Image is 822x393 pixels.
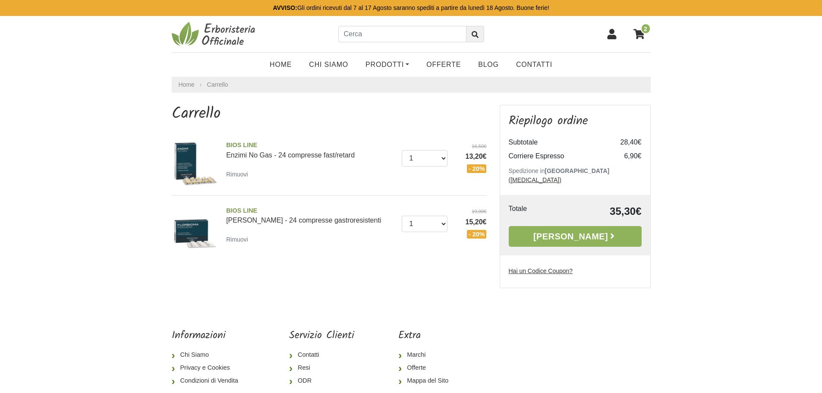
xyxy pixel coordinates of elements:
[169,203,220,254] img: Florbioma Rigenera - 24 compresse gastroresistenti
[467,164,487,173] span: - 20%
[172,349,245,362] a: Chi Siamo
[226,171,248,178] small: Rimuovi
[226,206,395,216] span: BIOS LINE
[261,56,300,73] a: Home
[509,176,561,183] a: ([MEDICAL_DATA])
[454,217,487,227] span: 15,20€
[179,80,195,89] a: Home
[169,137,220,189] img: Enzimi No Gas - 24 compresse fast/retard
[226,169,252,179] a: Rimuovi
[509,167,642,185] p: Spedizione in
[509,204,557,219] td: Totale
[507,56,561,73] a: Contatti
[469,56,507,73] a: Blog
[226,236,248,243] small: Rimuovi
[226,206,395,224] a: BIOS LINE[PERSON_NAME] - 24 compresse gastroresistenti
[273,3,549,13] p: Gli ordini ricevuti dal 7 al 17 Agosto saranno spediti a partire da lunedì 18 Agosto. Buone ferie!
[509,135,607,149] td: Subtotale
[454,143,487,150] del: 16,50€
[226,141,395,159] a: BIOS LINEEnzimi No Gas - 24 compresse fast/retard
[607,135,642,149] td: 28,40€
[454,151,487,162] span: 13,20€
[607,149,642,163] td: 6,90€
[172,362,245,374] a: Privacy e Cookies
[357,56,418,73] a: Prodotti
[226,234,252,245] a: Rimuovi
[509,226,642,247] a: [PERSON_NAME]
[398,330,455,342] h5: Extra
[398,362,455,374] a: Offerte
[172,374,245,387] a: Condizioni di Vendita
[398,349,455,362] a: Marchi
[641,23,651,34] span: 2
[509,149,607,163] td: Corriere Espresso
[289,330,354,342] h5: Servizio Clienti
[499,330,650,360] iframe: fb:page Facebook Social Plugin
[300,56,357,73] a: Chi Siamo
[467,230,487,239] span: - 20%
[289,349,354,362] a: Contatti
[289,374,354,387] a: ODR
[629,23,651,45] a: 2
[172,105,487,123] h1: Carrello
[172,21,258,47] img: Erboristeria Officinale
[509,267,573,274] u: Hai un Codice Coupon?
[454,208,487,215] del: 19,00€
[509,114,642,129] h3: Riepilogo ordine
[273,4,297,11] b: AVVISO:
[545,167,610,174] b: [GEOGRAPHIC_DATA]
[226,141,395,150] span: BIOS LINE
[289,362,354,374] a: Resi
[338,26,466,42] input: Cerca
[418,56,469,73] a: OFFERTE
[398,374,455,387] a: Mappa del Sito
[172,330,245,342] h5: Informazioni
[509,267,573,276] label: Hai un Codice Coupon?
[557,204,642,219] td: 35,30€
[207,81,228,88] a: Carrello
[172,77,651,93] nav: breadcrumb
